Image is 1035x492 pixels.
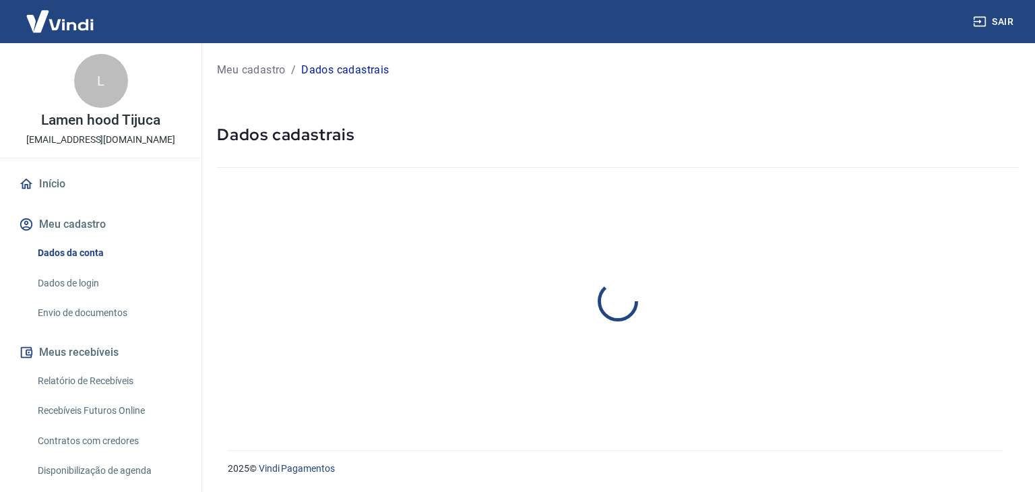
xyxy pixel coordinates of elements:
a: Dados de login [32,270,185,297]
div: L [74,54,128,108]
a: Vindi Pagamentos [259,463,335,474]
a: Relatório de Recebíveis [32,367,185,395]
h5: Dados cadastrais [217,124,1019,146]
a: Recebíveis Futuros Online [32,397,185,425]
a: Envio de documentos [32,299,185,327]
p: 2025 © [228,462,1003,476]
a: Dados da conta [32,239,185,267]
img: Vindi [16,1,104,42]
a: Meu cadastro [217,62,286,78]
button: Meu cadastro [16,210,185,239]
p: Lamen hood Tijuca [41,113,160,127]
button: Sair [970,9,1019,34]
a: Início [16,169,185,199]
a: Disponibilização de agenda [32,457,185,485]
p: / [291,62,296,78]
button: Meus recebíveis [16,338,185,367]
a: Contratos com credores [32,427,185,455]
p: [EMAIL_ADDRESS][DOMAIN_NAME] [26,133,175,147]
p: Dados cadastrais [301,62,389,78]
